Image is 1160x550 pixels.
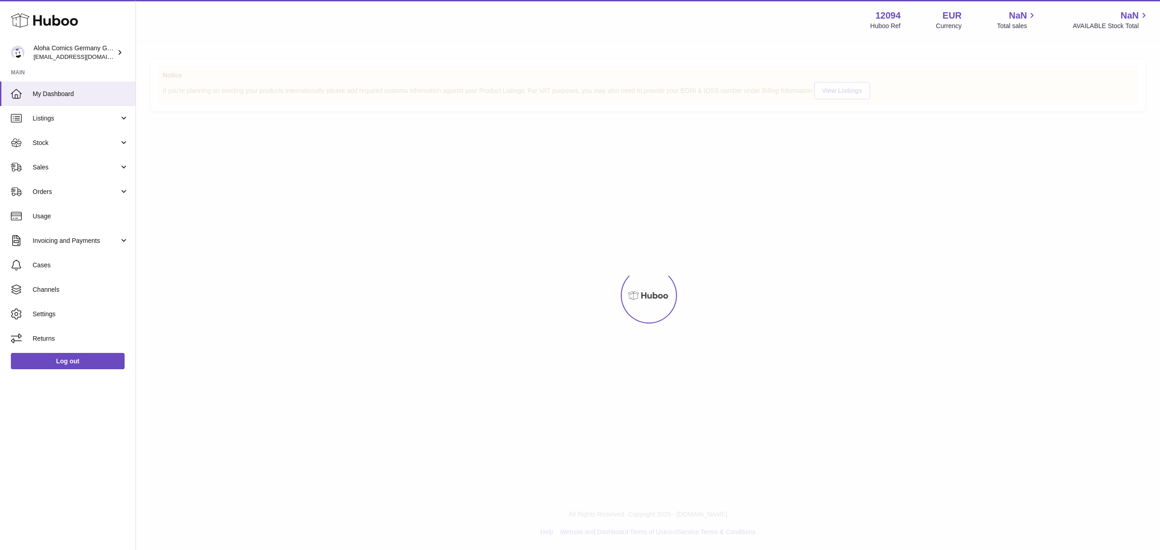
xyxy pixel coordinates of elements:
div: Huboo Ref [870,22,901,30]
span: Total sales [997,22,1037,30]
span: NaN [1121,10,1139,22]
span: Usage [33,212,129,221]
span: My Dashboard [33,90,129,98]
span: AVAILABLE Stock Total [1073,22,1149,30]
span: Cases [33,261,129,270]
span: Stock [33,139,119,147]
strong: 12094 [875,10,901,22]
span: Settings [33,310,129,318]
span: [EMAIL_ADDRESS][DOMAIN_NAME] [34,53,133,60]
span: Returns [33,334,129,343]
div: Currency [936,22,962,30]
a: NaN Total sales [997,10,1037,30]
img: internalAdmin-12094@internal.huboo.com [11,46,24,59]
span: NaN [1009,10,1027,22]
span: Channels [33,285,129,294]
span: Listings [33,114,119,123]
span: Orders [33,188,119,196]
span: Sales [33,163,119,172]
a: NaN AVAILABLE Stock Total [1073,10,1149,30]
strong: EUR [942,10,962,22]
a: Log out [11,353,125,369]
div: Aloha Comics Germany GmbH [34,44,115,61]
span: Invoicing and Payments [33,236,119,245]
